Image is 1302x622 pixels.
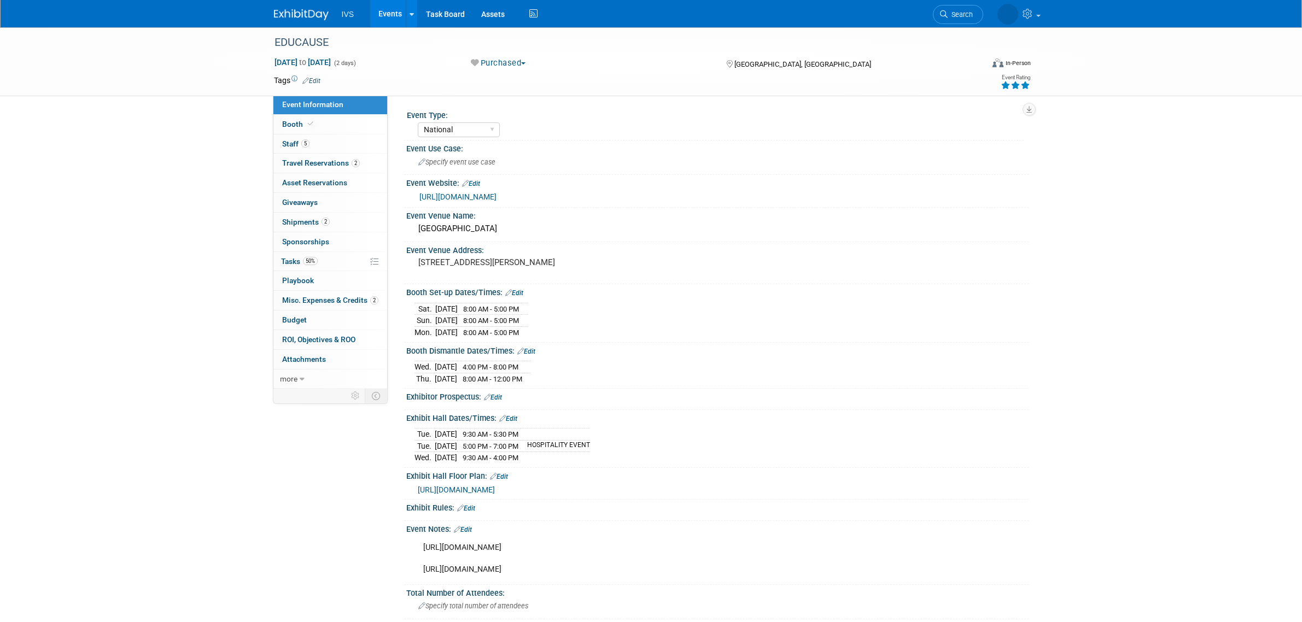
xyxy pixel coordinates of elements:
div: Event Venue Name: [406,208,1029,221]
span: ROI, Objectives & ROO [282,335,355,344]
span: IVS [342,10,354,19]
a: Tasks50% [273,252,387,271]
span: 8:00 AM - 5:00 PM [463,316,519,325]
span: more [280,374,297,383]
td: Wed. [414,361,435,373]
td: [DATE] [435,361,457,373]
span: 5 [301,139,310,148]
div: Event Notes: [406,521,1029,535]
button: Purchased [467,57,530,69]
a: [URL][DOMAIN_NAME] [419,192,497,201]
a: Budget [273,310,387,330]
span: Event Information [282,100,343,109]
div: Total Number of Attendees: [406,585,1029,598]
td: [DATE] [435,452,457,463]
span: 4:00 PM - 8:00 PM [463,363,518,371]
td: [DATE] [435,440,457,452]
td: Mon. [414,326,435,338]
span: 50% [303,257,318,265]
span: [DATE] [DATE] [274,57,331,67]
a: Travel Reservations2 [273,154,387,173]
a: Misc. Expenses & Credits2 [273,291,387,310]
a: Event Information [273,95,387,114]
td: [DATE] [435,373,457,384]
td: [DATE] [435,303,458,315]
span: Travel Reservations [282,159,360,167]
a: Playbook [273,271,387,290]
span: Tasks [281,257,318,266]
span: Specify total number of attendees [418,602,528,610]
a: ROI, Objectives & ROO [273,330,387,349]
a: more [273,369,387,389]
td: Toggle Event Tabs [365,389,387,403]
pre: [STREET_ADDRESS][PERSON_NAME] [418,257,653,267]
span: 2 [322,218,330,226]
div: Event Use Case: [406,140,1029,154]
span: 8:00 AM - 5:00 PM [463,305,519,313]
span: Asset Reservations [282,178,347,187]
div: [URL][DOMAIN_NAME] [URL][DOMAIN_NAME] [416,537,908,580]
span: Giveaways [282,198,318,207]
div: Exhibit Hall Dates/Times: [406,410,1029,424]
td: Tue. [414,440,435,452]
span: (2 days) [333,60,356,67]
td: Personalize Event Tab Strip [346,389,365,403]
div: Booth Set-up Dates/Times: [406,284,1029,298]
span: to [297,58,308,67]
div: In-Person [1005,59,1031,67]
a: Edit [505,289,523,297]
td: Sat. [414,303,435,315]
div: [GEOGRAPHIC_DATA] [414,220,1020,237]
span: 8:00 AM - 5:00 PM [463,328,519,337]
span: 9:30 AM - 5:30 PM [463,430,518,438]
div: Event Format [919,57,1031,73]
a: Asset Reservations [273,173,387,192]
span: 2 [352,159,360,167]
i: Booth reservation complete [308,121,313,127]
div: Event Website: [406,175,1029,189]
td: [DATE] [435,315,458,327]
div: Event Rating [1001,75,1030,80]
div: EDUCAUSE [271,33,967,52]
a: Edit [462,180,480,187]
td: Tue. [414,429,435,441]
td: [DATE] [435,429,457,441]
span: Specify event use case [418,158,495,166]
a: Edit [517,348,535,355]
div: Exhibit Hall Floor Plan: [406,468,1029,482]
td: Sun. [414,315,435,327]
img: Kyle Shelstad [997,4,1018,25]
a: [URL][DOMAIN_NAME] [418,485,495,494]
span: Sponsorships [282,237,329,246]
td: Wed. [414,452,435,463]
div: Exhibit Rules: [406,500,1029,514]
img: Format-Inperson.png [992,58,1003,67]
a: Edit [484,394,502,401]
a: Booth [273,115,387,134]
div: Event Venue Address: [406,242,1029,256]
a: Edit [302,77,320,85]
a: Edit [490,473,508,480]
td: Tags [274,75,320,86]
td: [DATE] [435,326,458,338]
a: Attachments [273,350,387,369]
span: Budget [282,315,307,324]
span: Attachments [282,355,326,363]
a: Shipments2 [273,213,387,232]
td: HOSPITALITY EVENT [521,440,590,452]
a: Giveaways [273,193,387,212]
a: Edit [457,504,475,512]
a: Edit [499,415,517,423]
span: 8:00 AM - 12:00 PM [463,375,522,383]
div: Booth Dismantle Dates/Times: [406,343,1029,357]
img: ExhibitDay [274,9,329,20]
span: Shipments [282,218,330,226]
span: [GEOGRAPHIC_DATA], [GEOGRAPHIC_DATA] [734,60,871,68]
span: Misc. Expenses & Credits [282,296,378,304]
a: Search [933,5,983,24]
td: Thu. [414,373,435,384]
span: Staff [282,139,310,148]
a: Edit [454,526,472,533]
span: 5:00 PM - 7:00 PM [463,442,518,450]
